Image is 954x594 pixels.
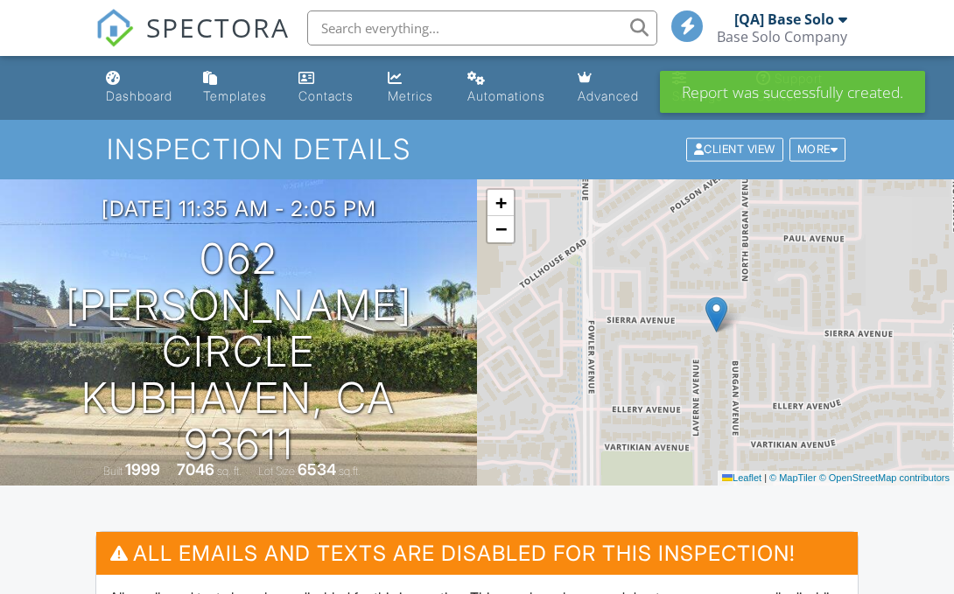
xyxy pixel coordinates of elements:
span: Lot Size [258,465,295,478]
a: SPECTORA [95,24,290,60]
span: SPECTORA [146,9,290,45]
div: Dashboard [106,88,172,103]
a: © MapTiler [769,472,817,483]
div: 7046 [177,460,214,479]
div: [QA] Base Solo [734,10,834,28]
img: The Best Home Inspection Software - Spectora [95,9,134,47]
span: | [764,472,767,483]
a: Advanced [571,63,651,113]
div: More [789,138,846,162]
a: © OpenStreetMap contributors [819,472,950,483]
div: Templates [203,88,267,103]
input: Search everything... [307,10,657,45]
span: sq.ft. [339,465,361,478]
h3: All emails and texts are disabled for this inspection! [96,532,858,575]
div: Advanced [578,88,639,103]
span: + [495,192,507,213]
a: Client View [684,142,788,155]
div: Automations [467,88,545,103]
div: Contacts [298,88,354,103]
div: 6534 [298,460,336,479]
h3: [DATE] 11:35 am - 2:05 pm [102,197,376,220]
a: Dashboard [99,63,182,113]
a: Zoom in [488,190,514,216]
div: Client View [686,138,783,162]
a: Metrics [381,63,446,113]
a: Zoom out [488,216,514,242]
a: Automations (Basic) [460,63,557,113]
h1: Inspection Details [107,134,847,164]
img: Marker [705,297,727,332]
div: Report was successfully created. [660,71,925,113]
div: Base Solo Company [717,28,847,45]
div: 1999 [125,460,160,479]
h1: 062 [PERSON_NAME] Circle Kubhaven, CA 93611 [28,236,449,467]
span: − [495,218,507,240]
div: Metrics [388,88,433,103]
span: Built [103,465,123,478]
span: sq. ft. [217,465,242,478]
a: Templates [196,63,277,113]
a: Leaflet [722,472,761,483]
a: Contacts [291,63,367,113]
